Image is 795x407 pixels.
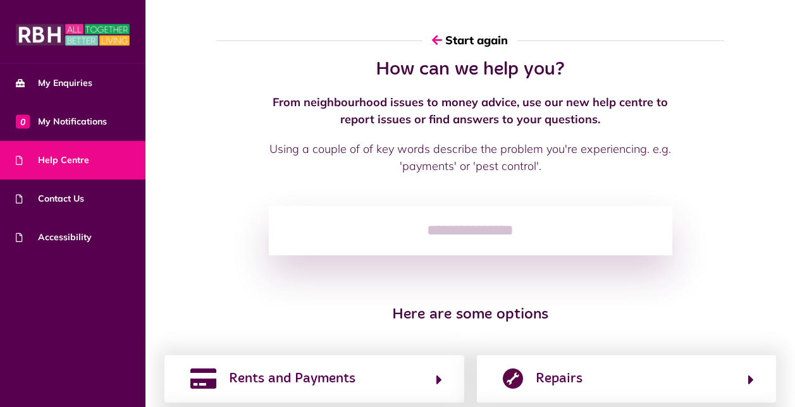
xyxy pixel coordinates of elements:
[190,368,216,389] img: rents-payments.png
[16,76,92,90] span: My Enquiries
[269,140,672,174] p: Using a couple of of key words describe the problem you're experiencing. e.g. 'payments' or 'pest...
[16,154,89,167] span: Help Centre
[16,114,30,128] span: 0
[229,368,355,389] span: Rents and Payments
[273,95,668,126] strong: From neighbourhood issues to money advice, use our new help centre to report issues or find answe...
[16,115,107,128] span: My Notifications
[503,368,523,389] img: report-repair.png
[16,231,92,244] span: Accessibility
[187,368,442,389] button: Rents and Payments
[499,368,755,389] button: Repairs
[536,368,582,389] span: Repairs
[269,58,672,81] h2: How can we help you?
[216,306,724,324] h3: Here are some options
[422,22,517,58] button: Start again
[16,22,130,47] img: MyRBH
[16,192,84,205] span: Contact Us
